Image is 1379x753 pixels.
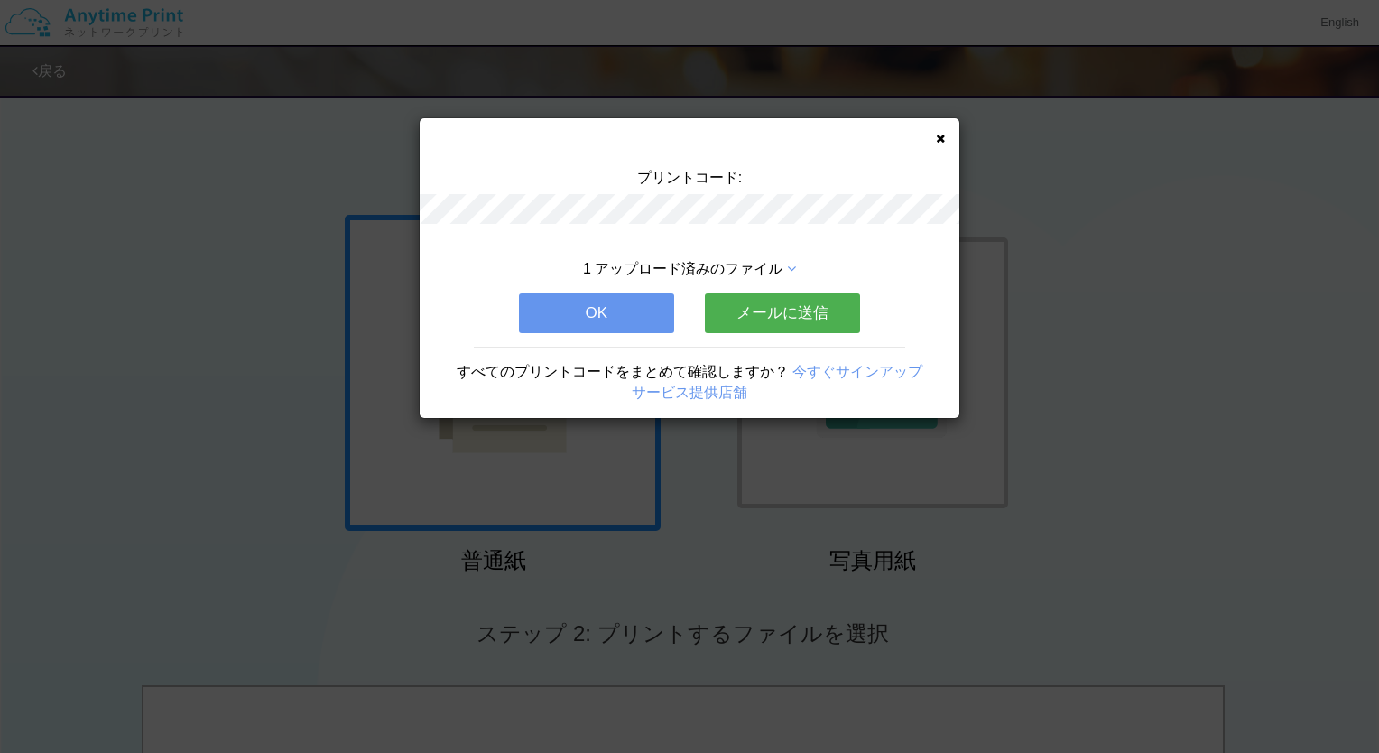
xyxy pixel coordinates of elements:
[632,385,747,400] a: サービス提供店舗
[583,261,782,276] span: 1 アップロード済みのファイル
[457,364,789,379] span: すべてのプリントコードをまとめて確認しますか？
[705,293,860,333] button: メールに送信
[792,364,922,379] a: 今すぐサインアップ
[637,170,742,185] span: プリントコード:
[519,293,674,333] button: OK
